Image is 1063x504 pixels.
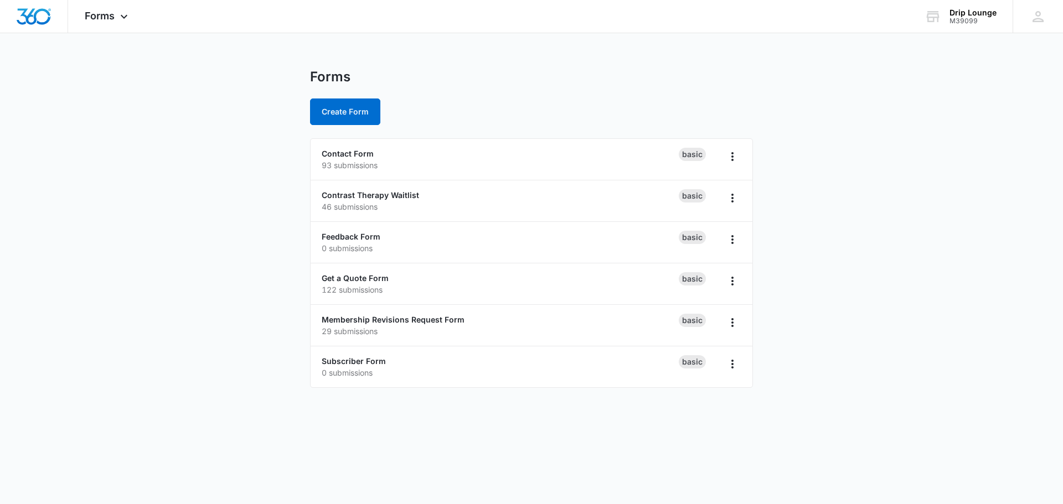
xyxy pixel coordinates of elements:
[322,315,465,324] a: Membership Revisions Request Form
[322,159,679,171] p: 93 submissions
[322,149,374,158] a: Contact Form
[322,273,389,283] a: Get a Quote Form
[322,356,386,366] a: Subscriber Form
[322,190,419,200] a: Contrast Therapy Waitlist
[724,189,741,207] button: Overflow Menu
[679,355,706,368] div: Basic
[322,284,679,295] p: 122 submissions
[724,355,741,373] button: Overflow Menu
[724,231,741,248] button: Overflow Menu
[679,314,706,327] div: Basic
[322,201,679,212] p: 46 submissions
[950,8,997,17] div: account name
[724,272,741,290] button: Overflow Menu
[679,231,706,244] div: Basic
[310,98,380,125] button: Create Form
[679,189,706,202] div: Basic
[310,69,350,85] h1: Forms
[724,314,741,331] button: Overflow Menu
[679,272,706,285] div: Basic
[679,148,706,161] div: Basic
[322,232,380,241] a: Feedback Form
[950,17,997,25] div: account id
[724,148,741,165] button: Overflow Menu
[85,10,115,22] span: Forms
[322,242,679,254] p: 0 submissions
[322,325,679,337] p: 29 submissions
[322,367,679,378] p: 0 submissions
